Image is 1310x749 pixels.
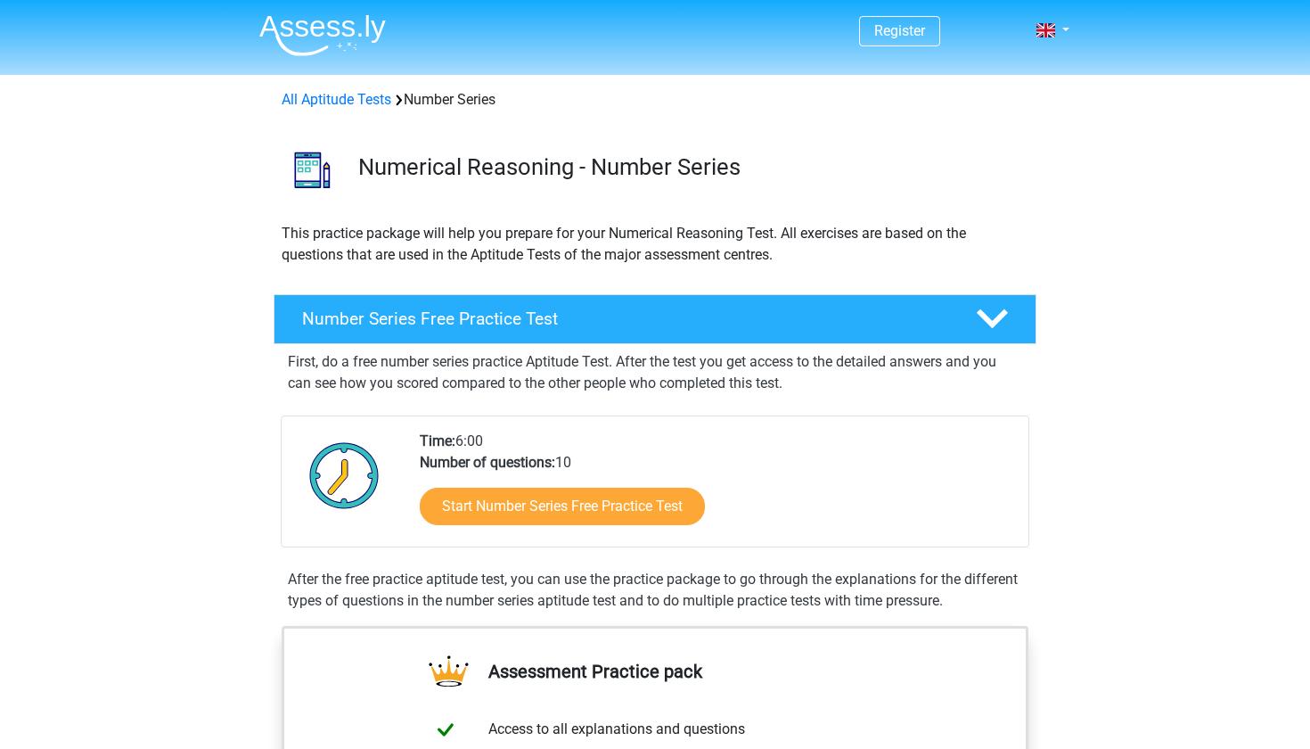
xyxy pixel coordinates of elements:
[266,294,1044,344] a: Number Series Free Practice Test
[274,89,1036,111] div: Number Series
[259,14,386,56] img: Assessly
[420,432,455,449] b: Time:
[299,431,389,520] img: Clock
[274,132,350,208] img: number series
[282,223,1028,266] p: This practice package will help you prepare for your Numerical Reasoning Test. All exercises are ...
[281,569,1029,612] div: After the free practice aptitude test, you can use the practice package to go through the explana...
[302,309,947,329] h4: Number Series Free Practice Test
[406,431,1028,547] div: 6:00 10
[874,22,925,39] a: Register
[358,153,1022,181] h3: Numerical Reasoning - Number Series
[420,454,555,471] b: Number of questions:
[288,351,1022,394] p: First, do a free number series practice Aptitude Test. After the test you get access to the detai...
[282,91,391,108] a: All Aptitude Tests
[420,488,705,525] a: Start Number Series Free Practice Test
